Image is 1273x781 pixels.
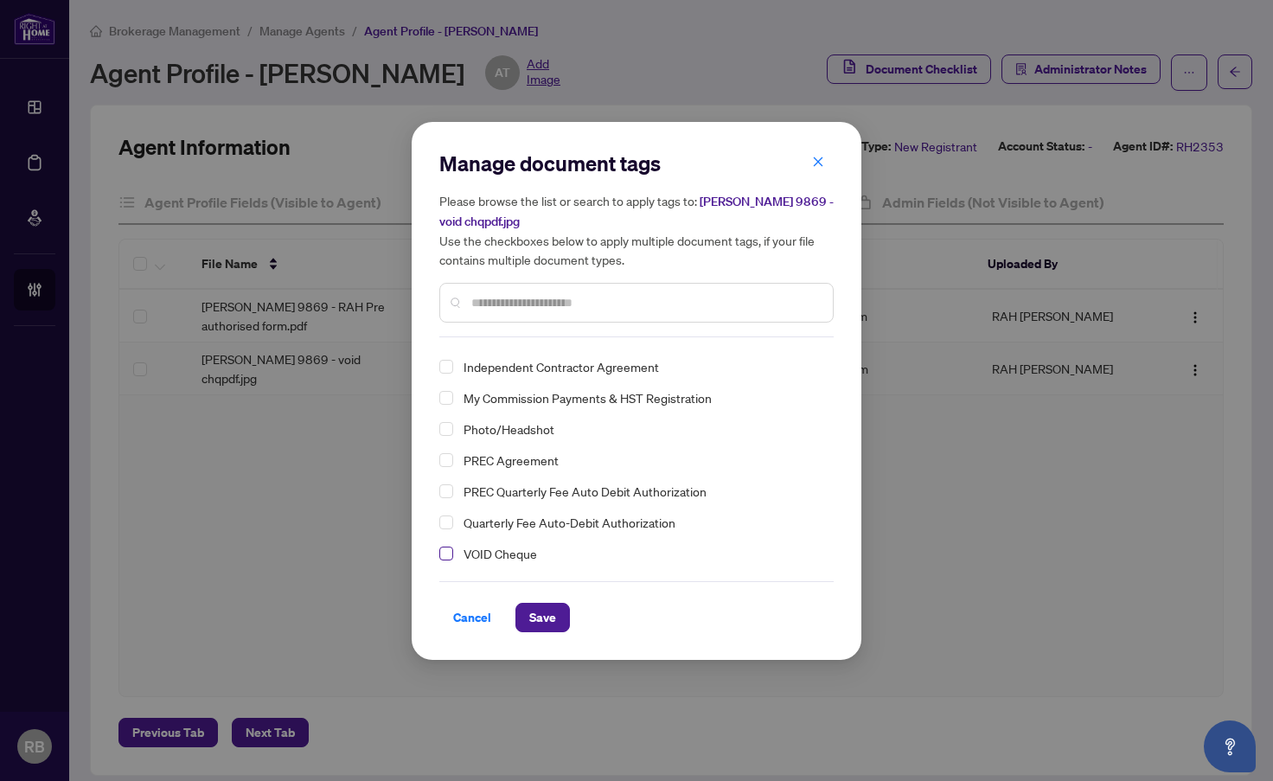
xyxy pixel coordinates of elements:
[439,547,453,560] span: Select VOID Cheque
[464,512,675,533] span: Quarterly Fee Auto-Debit Authorization
[439,191,834,269] h5: Please browse the list or search to apply tags to: Use the checkboxes below to apply multiple doc...
[812,156,824,168] span: close
[439,515,453,529] span: Select Quarterly Fee Auto-Debit Authorization
[1204,720,1256,772] button: Open asap
[457,512,823,533] span: Quarterly Fee Auto-Debit Authorization
[439,422,453,436] span: Select Photo/Headshot
[457,481,823,502] span: PREC Quarterly Fee Auto Debit Authorization
[439,360,453,374] span: Select Independent Contractor Agreement
[457,450,823,471] span: PREC Agreement
[439,150,834,177] h2: Manage document tags
[464,481,707,502] span: PREC Quarterly Fee Auto Debit Authorization
[439,194,834,229] span: [PERSON_NAME] 9869 - void chqpdf.jpg
[453,604,491,631] span: Cancel
[464,543,537,564] span: VOID Cheque
[457,419,823,439] span: Photo/Headshot
[464,356,659,377] span: Independent Contractor Agreement
[439,391,453,405] span: Select My Commission Payments & HST Registration
[439,453,453,467] span: Select PREC Agreement
[457,543,823,564] span: VOID Cheque
[439,603,505,632] button: Cancel
[515,603,570,632] button: Save
[439,484,453,498] span: Select PREC Quarterly Fee Auto Debit Authorization
[457,387,823,408] span: My Commission Payments & HST Registration
[457,356,823,377] span: Independent Contractor Agreement
[464,450,559,471] span: PREC Agreement
[464,419,554,439] span: Photo/Headshot
[464,387,712,408] span: My Commission Payments & HST Registration
[529,604,556,631] span: Save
